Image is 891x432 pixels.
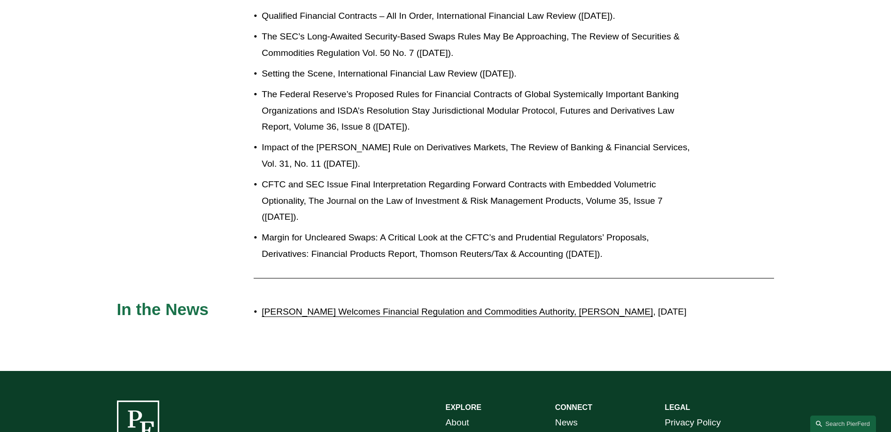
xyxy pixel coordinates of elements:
[262,139,692,172] p: Impact of the [PERSON_NAME] Rule on Derivatives Markets, The Review of Banking & Financial Servic...
[262,304,692,320] p: , [DATE]
[262,66,692,82] p: Setting the Scene, International Financial Law Review ([DATE]).
[262,86,692,135] p: The Federal Reserve’s Proposed Rules for Financial Contracts of Global Systemically Important Ban...
[262,29,692,61] p: The SEC’s Long-Awaited Security-Based Swaps Rules May Be Approaching, The Review of Securities & ...
[262,8,692,24] p: Qualified Financial Contracts – All In Order, International Financial Law Review ([DATE]).
[665,415,721,431] a: Privacy Policy
[446,415,469,431] a: About
[810,416,876,432] a: Search this site
[555,415,578,431] a: News
[446,403,481,411] strong: EXPLORE
[262,230,692,262] p: Margin for Uncleared Swaps: A Critical Look at the CFTC’s and Prudential Regulators’ Proposals, D...
[262,177,692,225] p: CFTC and SEC Issue Final Interpretation Regarding Forward Contracts with Embedded Volumetric Opti...
[117,300,209,318] span: In the News
[262,307,653,316] a: [PERSON_NAME] Welcomes Financial Regulation and Commodities Authority, [PERSON_NAME]
[665,403,690,411] strong: LEGAL
[555,403,592,411] strong: CONNECT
